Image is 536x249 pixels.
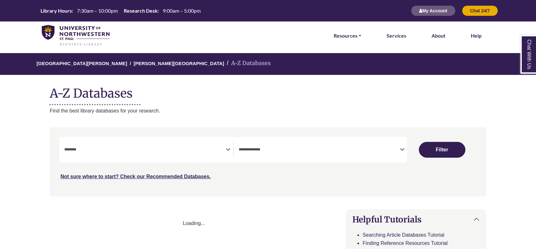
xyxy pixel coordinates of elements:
nav: breadcrumb [50,53,486,75]
a: Services [387,32,406,40]
textarea: Filter [64,148,226,153]
img: library_home [42,25,110,46]
button: Helpful Tutorials [346,210,486,229]
nav: Search filters [50,127,486,196]
button: My Account [411,5,456,16]
a: About [432,32,445,40]
a: Help [471,32,482,40]
span: 7:30am – 10:00pm [77,8,118,14]
th: Research Desk: [121,7,159,14]
a: Hours Today [38,7,203,15]
h1: A-Z Databases [50,81,486,100]
button: Submit for Search Results [419,142,465,158]
a: Finding Reference Resources Tutorial [363,240,448,246]
span: 9:00am – 5:00pm [163,8,201,14]
a: My Account [411,8,456,13]
div: Loading... [50,219,338,228]
a: [GEOGRAPHIC_DATA][PERSON_NAME] [37,60,127,66]
th: Library Hours: [38,7,73,14]
a: Not sure where to start? Check our Recommended Databases. [60,174,211,179]
a: Chat 24/7 [462,8,498,13]
textarea: Filter [239,148,400,153]
a: Resources [334,32,361,40]
a: Searching Article Databases Tutorial [363,232,444,238]
table: Hours Today [38,7,203,13]
a: [PERSON_NAME][GEOGRAPHIC_DATA] [134,60,224,66]
button: Chat 24/7 [462,5,498,16]
p: Find the best library databases for your research. [50,107,486,115]
li: A-Z Databases [224,59,271,68]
